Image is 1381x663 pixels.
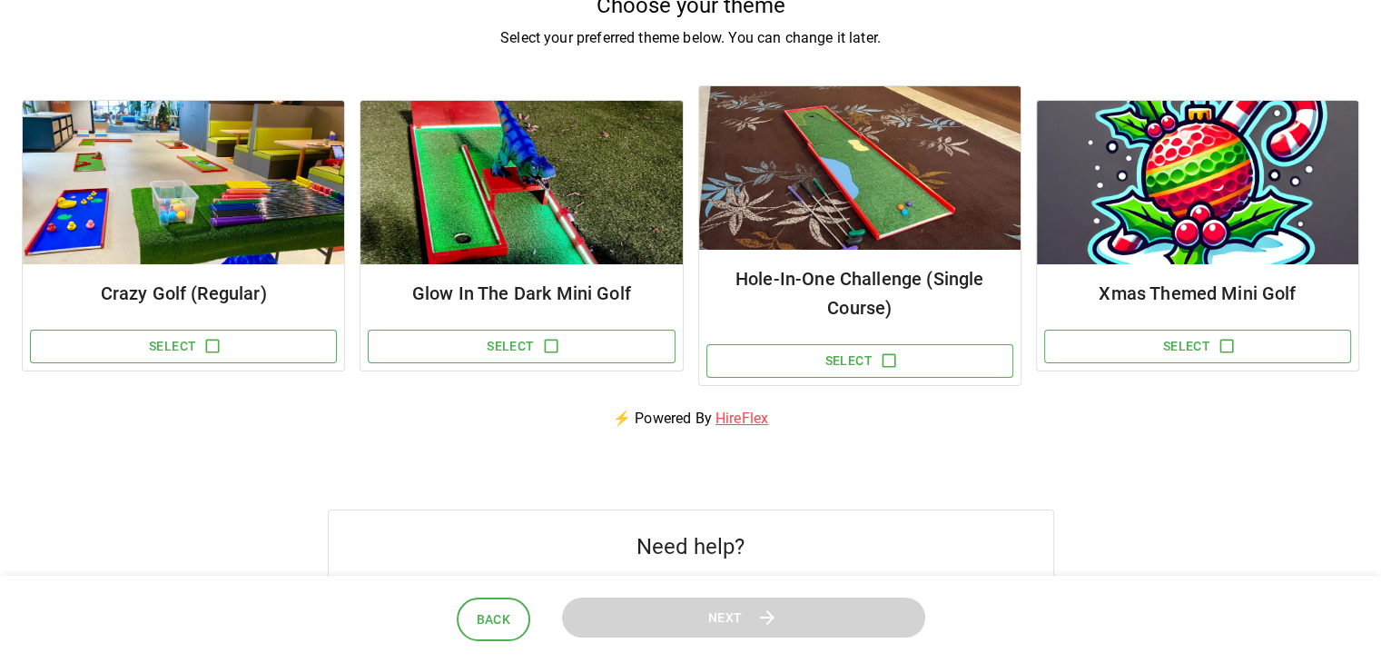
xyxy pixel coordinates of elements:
[368,330,675,363] button: Select
[375,279,667,308] h6: Glow In The Dark Mini Golf
[715,410,768,427] a: HireFlex
[699,86,1021,250] img: Package
[37,279,330,308] h6: Crazy Golf (Regular)
[706,344,1013,378] button: Select
[360,101,682,264] img: Package
[636,532,745,561] h5: Need help?
[30,330,337,363] button: Select
[1051,279,1344,308] h6: Xmas Themed Mini Golf
[1037,101,1358,264] img: Package
[477,609,511,631] span: Back
[714,264,1006,322] h6: Hole-In-One Challenge (Single Course)
[708,607,743,629] span: Next
[23,101,344,264] img: Package
[591,386,790,451] p: ⚡ Powered By
[562,598,925,638] button: Next
[22,27,1359,49] p: Select your preferred theme below. You can change it later.
[457,598,531,642] button: Back
[1044,330,1351,363] button: Select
